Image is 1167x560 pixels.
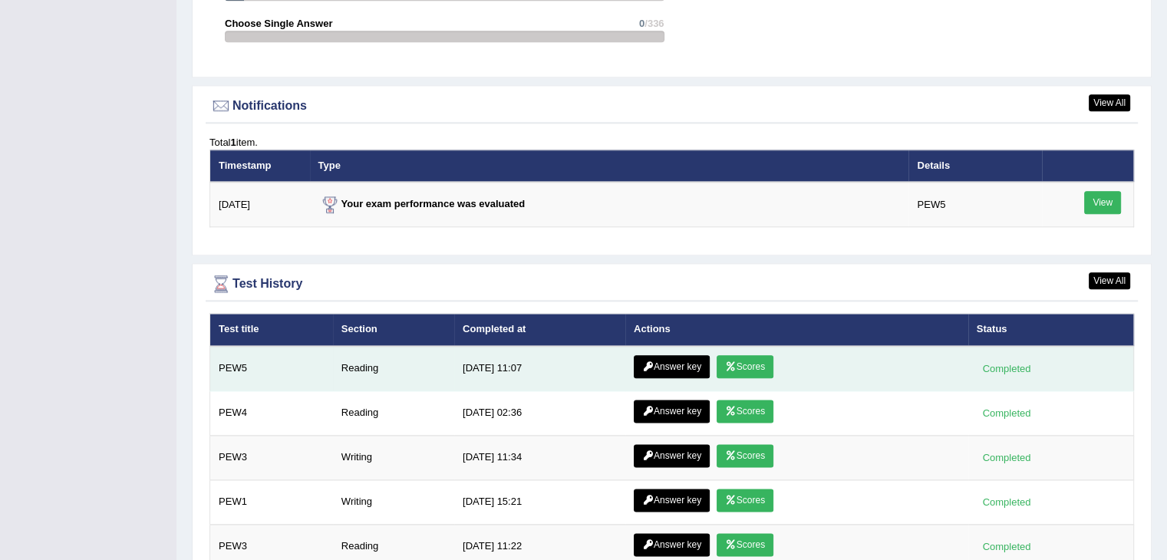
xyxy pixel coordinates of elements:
[1084,191,1121,214] a: View
[454,479,625,524] td: [DATE] 15:21
[209,272,1134,295] div: Test History
[209,135,1134,150] div: Total item.
[908,150,1041,182] th: Details
[977,450,1037,466] div: Completed
[210,182,310,227] td: [DATE]
[717,489,773,512] a: Scores
[977,405,1037,421] div: Completed
[333,390,454,435] td: Reading
[333,346,454,391] td: Reading
[644,18,664,29] span: /336
[210,150,310,182] th: Timestamp
[908,182,1041,227] td: PEW5
[977,361,1037,377] div: Completed
[977,494,1037,510] div: Completed
[333,314,454,346] th: Section
[717,400,773,423] a: Scores
[968,314,1134,346] th: Status
[225,18,332,29] strong: Choose Single Answer
[977,539,1037,555] div: Completed
[625,314,968,346] th: Actions
[717,533,773,556] a: Scores
[1089,272,1130,289] a: View All
[634,400,710,423] a: Answer key
[634,533,710,556] a: Answer key
[454,390,625,435] td: [DATE] 02:36
[210,479,333,524] td: PEW1
[210,346,333,391] td: PEW5
[210,314,333,346] th: Test title
[210,435,333,479] td: PEW3
[454,346,625,391] td: [DATE] 11:07
[634,489,710,512] a: Answer key
[310,150,909,182] th: Type
[1089,94,1130,111] a: View All
[454,314,625,346] th: Completed at
[717,444,773,467] a: Scores
[333,435,454,479] td: Writing
[717,355,773,378] a: Scores
[318,198,526,209] strong: Your exam performance was evaluated
[210,390,333,435] td: PEW4
[454,435,625,479] td: [DATE] 11:34
[639,18,644,29] span: 0
[230,137,236,148] b: 1
[634,444,710,467] a: Answer key
[333,479,454,524] td: Writing
[209,94,1134,117] div: Notifications
[634,355,710,378] a: Answer key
